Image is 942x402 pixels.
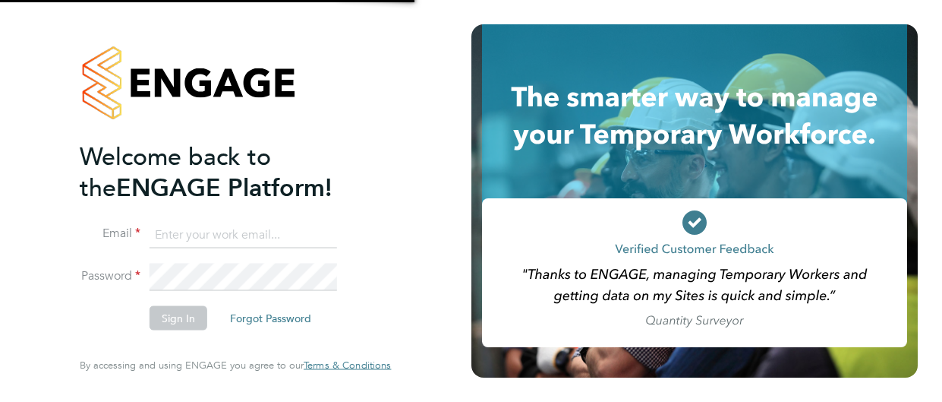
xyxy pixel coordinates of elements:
[80,359,391,372] span: By accessing and using ENGAGE you agree to our
[304,359,391,372] span: Terms & Conditions
[80,268,140,284] label: Password
[218,306,323,331] button: Forgot Password
[80,141,271,202] span: Welcome back to the
[304,359,391,372] a: Terms & Conditions
[150,221,337,248] input: Enter your work email...
[150,306,207,331] button: Sign In
[80,141,376,203] h2: ENGAGE Platform!
[80,226,140,242] label: Email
